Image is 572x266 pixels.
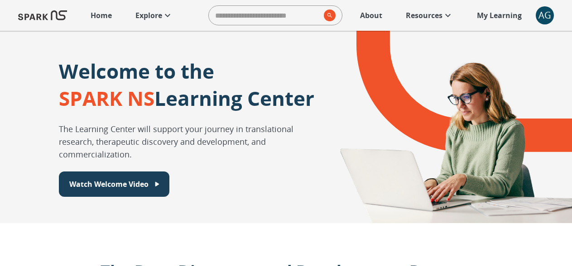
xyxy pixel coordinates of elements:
p: My Learning [477,10,522,21]
span: SPARK NS [59,85,154,112]
img: Logo of SPARK at Stanford [18,5,67,26]
a: About [356,5,387,25]
p: The Learning Center will support your journey in translational research, therapeutic discovery an... [59,123,316,161]
p: Home [91,10,112,21]
a: Home [86,5,116,25]
p: About [360,10,382,21]
a: Explore [131,5,178,25]
p: Watch Welcome Video [69,179,149,190]
button: search [320,6,336,25]
button: Watch Welcome Video [59,171,169,197]
a: My Learning [472,5,527,25]
button: account of current user [536,6,554,24]
p: Explore [135,10,162,21]
div: AG [536,6,554,24]
a: Resources [401,5,458,25]
p: Welcome to the Learning Center [59,57,314,112]
p: Resources [406,10,442,21]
